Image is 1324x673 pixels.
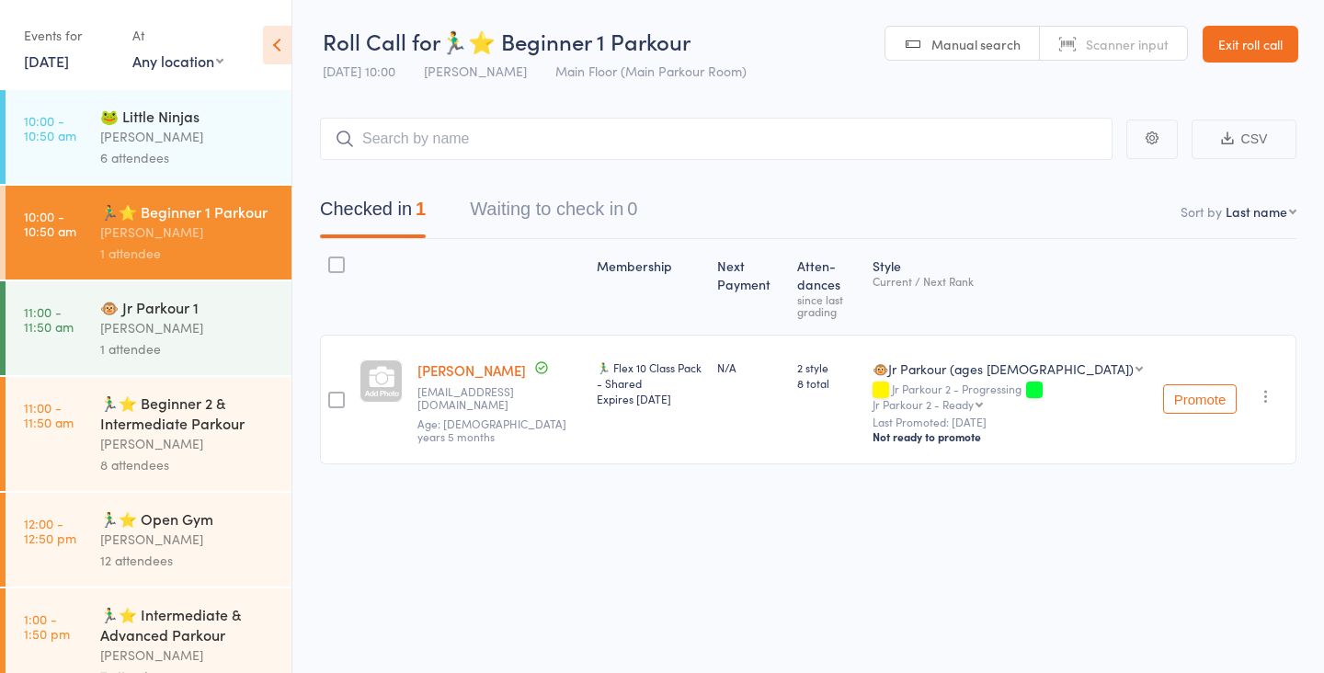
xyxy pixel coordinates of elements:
time: 11:00 - 11:50 am [24,304,74,334]
div: 🏃‍♂️ Flex 10 Class Pack - Shared [597,359,702,406]
span: Age: [DEMOGRAPHIC_DATA] years 5 months [417,416,566,444]
input: Search by name [320,118,1113,160]
time: 10:00 - 10:50 am [24,113,76,143]
span: [PERSON_NAME] [424,62,527,80]
div: 1 attendee [100,338,276,359]
div: 1 attendee [100,243,276,264]
div: 12 attendees [100,550,276,571]
time: 10:00 - 10:50 am [24,209,76,238]
time: 1:00 - 1:50 pm [24,611,70,641]
div: [PERSON_NAME] [100,529,276,550]
div: [PERSON_NAME] [100,433,276,454]
div: 8 attendees [100,454,276,475]
div: Membership [589,247,710,326]
time: 12:00 - 12:50 pm [24,516,76,545]
a: 10:00 -10:50 am🏃‍♂️⭐ Beginner 1 Parkour[PERSON_NAME]1 attendee [6,186,291,279]
div: 6 attendees [100,147,276,168]
a: [DATE] [24,51,69,71]
time: 11:00 - 11:50 am [24,400,74,429]
div: Style [865,247,1156,326]
div: Expires [DATE] [597,391,702,406]
span: Main Floor (Main Parkour Room) [555,62,747,80]
small: Last Promoted: [DATE] [873,416,1148,428]
label: Sort by [1181,202,1222,221]
div: Jr Parkour 2 - Progressing [873,382,1148,410]
div: Events for [24,20,114,51]
div: [PERSON_NAME] [100,317,276,338]
div: Next Payment [710,247,790,326]
div: 🐸 Little Ninjas [100,106,276,126]
a: 11:00 -11:50 am🏃‍♂️⭐ Beginner 2 & Intermediate Parkour[PERSON_NAME]8 attendees [6,377,291,491]
span: Scanner input [1086,35,1169,53]
div: 0 [627,199,637,219]
div: 🐵Jr Parkour (ages [DEMOGRAPHIC_DATA]) [873,359,1134,378]
div: Current / Next Rank [873,275,1148,287]
div: N/A [717,359,782,375]
button: Checked in1 [320,189,426,238]
div: Atten­dances [790,247,865,326]
span: [DATE] 10:00 [323,62,395,80]
a: 10:00 -10:50 am🐸 Little Ninjas[PERSON_NAME]6 attendees [6,90,291,184]
div: [PERSON_NAME] [100,644,276,666]
span: 🏃‍♂️⭐ Beginner 1 Parkour [440,26,691,56]
a: Exit roll call [1203,26,1298,63]
div: Not ready to promote [873,429,1148,444]
span: Manual search [931,35,1021,53]
div: [PERSON_NAME] [100,126,276,147]
div: 🏃‍♂️⭐ Beginner 2 & Intermediate Parkour [100,393,276,433]
div: 🏃‍♂️⭐ Intermediate & Advanced Parkour [100,604,276,644]
div: Jr Parkour 2 - Ready [873,398,974,410]
div: since last grading [797,293,858,317]
a: [PERSON_NAME] [417,360,526,380]
span: Roll Call for [323,26,440,56]
div: [PERSON_NAME] [100,222,276,243]
button: Promote [1163,384,1237,414]
div: 🐵 Jr Parkour 1 [100,297,276,317]
small: loptienm@gmail.com [417,385,582,412]
div: 🏃‍♂️⭐ Beginner 1 Parkour [100,201,276,222]
a: 11:00 -11:50 am🐵 Jr Parkour 1[PERSON_NAME]1 attendee [6,281,291,375]
span: 8 total [797,375,858,391]
div: Last name [1226,202,1287,221]
a: 12:00 -12:50 pm🏃‍♂️⭐ Open Gym[PERSON_NAME]12 attendees [6,493,291,587]
div: At [132,20,223,51]
div: 1 [416,199,426,219]
div: 🏃‍♂️⭐ Open Gym [100,508,276,529]
button: CSV [1192,120,1296,159]
button: Waiting to check in0 [470,189,637,238]
div: Any location [132,51,223,71]
span: 2 style [797,359,858,375]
